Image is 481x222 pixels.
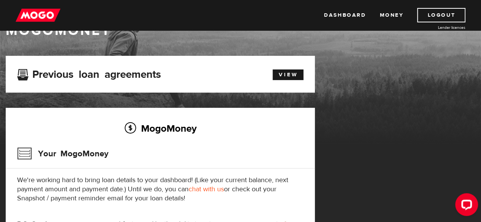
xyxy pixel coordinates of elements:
p: We're working hard to bring loan details to your dashboard! (Like your current balance, next paym... [17,176,303,203]
a: Money [379,8,403,22]
a: Lender licences [408,25,465,30]
a: Dashboard [324,8,366,22]
a: Logout [417,8,465,22]
img: mogo_logo-11ee424be714fa7cbb0f0f49df9e16ec.png [16,8,60,22]
h3: Previous loan agreements [17,68,161,78]
a: View [273,69,303,80]
h2: MogoMoney [17,120,303,136]
h3: Your MogoMoney [17,144,108,164]
iframe: LiveChat chat widget [449,190,481,222]
h1: MogoMoney [6,23,475,39]
a: chat with us [189,185,224,194]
